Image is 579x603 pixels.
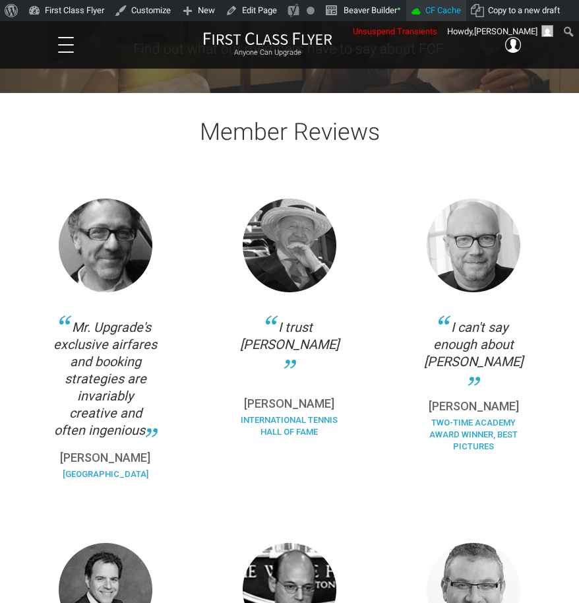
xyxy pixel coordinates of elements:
[237,414,342,448] div: International Tennis Hall of Fame
[203,32,332,58] a: First Class FlyerAnyone Can Upgrade
[421,417,526,463] div: Two-Time Academy Award Winner, Best Pictures
[421,400,526,412] p: [PERSON_NAME]
[59,199,152,292] img: Thomas.png
[200,118,380,146] span: Member Reviews
[237,319,342,385] div: I trust [PERSON_NAME]
[442,21,559,42] a: Howdy,[PERSON_NAME]
[53,319,158,439] div: Mr. Upgrade's exclusive airfares and booking strategies are invariably creative and often ingenious
[203,48,332,57] small: Anyone Can Upgrade
[53,468,158,490] div: [GEOGRAPHIC_DATA]
[203,32,332,46] img: First Class Flyer
[421,319,526,387] div: I can't say enough about [PERSON_NAME]
[237,398,342,410] p: [PERSON_NAME]
[397,2,401,16] span: •
[53,452,158,464] p: [PERSON_NAME]
[243,199,336,292] img: Collins.png
[427,199,520,292] img: Haggis-v2.png
[474,26,537,36] span: [PERSON_NAME]
[353,26,437,36] span: Unsuspend Transients
[348,21,442,42] a: Unsuspend Transients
